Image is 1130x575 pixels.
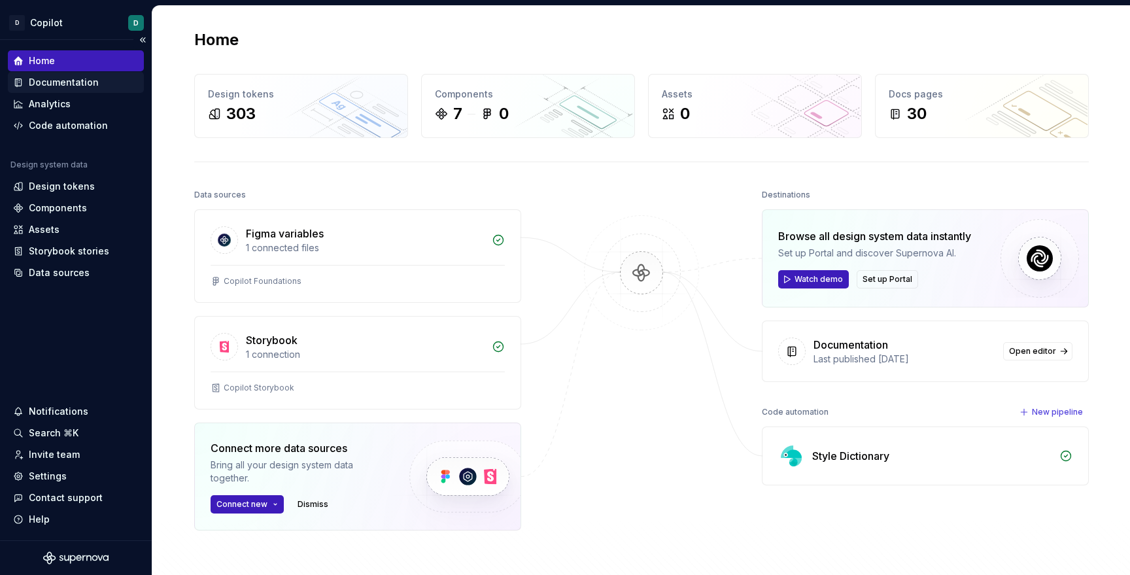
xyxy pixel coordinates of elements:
[29,180,95,193] div: Design tokens
[907,103,927,124] div: 30
[246,241,484,254] div: 1 connected files
[133,18,139,28] div: D
[194,74,408,138] a: Design tokens303
[29,97,71,111] div: Analytics
[8,50,144,71] a: Home
[8,241,144,262] a: Storybook stories
[648,74,862,138] a: Assets0
[30,16,63,29] div: Copilot
[1009,346,1056,357] span: Open editor
[795,274,843,285] span: Watch demo
[194,316,521,409] a: Storybook1 connectionCopilot Storybook
[292,495,334,514] button: Dismiss
[298,499,328,510] span: Dismiss
[778,247,971,260] div: Set up Portal and discover Supernova AI.
[812,448,889,464] div: Style Dictionary
[29,223,60,236] div: Assets
[8,487,144,508] button: Contact support
[863,274,912,285] span: Set up Portal
[8,72,144,93] a: Documentation
[29,470,67,483] div: Settings
[8,94,144,114] a: Analytics
[29,491,103,504] div: Contact support
[889,88,1075,101] div: Docs pages
[29,448,80,461] div: Invite team
[194,186,246,204] div: Data sources
[778,228,971,244] div: Browse all design system data instantly
[29,245,109,258] div: Storybook stories
[857,270,918,288] button: Set up Portal
[762,403,829,421] div: Code automation
[813,353,995,366] div: Last published [DATE]
[662,88,848,101] div: Assets
[29,405,88,418] div: Notifications
[29,427,78,440] div: Search ⌘K
[8,198,144,218] a: Components
[421,74,635,138] a: Components70
[10,160,88,170] div: Design system data
[778,270,849,288] button: Watch demo
[8,423,144,444] button: Search ⌘K
[133,31,152,49] button: Collapse sidebar
[211,459,387,485] div: Bring all your design system data together.
[1032,407,1083,417] span: New pipeline
[1003,342,1072,360] a: Open editor
[29,119,108,132] div: Code automation
[216,499,267,510] span: Connect new
[246,226,324,241] div: Figma variables
[453,103,462,124] div: 7
[8,176,144,197] a: Design tokens
[875,74,1089,138] a: Docs pages30
[8,262,144,283] a: Data sources
[8,115,144,136] a: Code automation
[226,103,256,124] div: 303
[208,88,394,101] div: Design tokens
[29,201,87,215] div: Components
[194,209,521,303] a: Figma variables1 connected filesCopilot Foundations
[1016,403,1089,421] button: New pipeline
[499,103,509,124] div: 0
[813,337,888,353] div: Documentation
[43,551,109,565] svg: Supernova Logo
[8,444,144,465] a: Invite team
[224,383,294,393] div: Copilot Storybook
[762,186,810,204] div: Destinations
[8,219,144,240] a: Assets
[3,9,149,37] button: DCopilotD
[211,495,284,514] button: Connect new
[435,88,621,101] div: Components
[680,103,690,124] div: 0
[8,401,144,422] button: Notifications
[29,513,50,526] div: Help
[29,54,55,67] div: Home
[224,276,301,287] div: Copilot Foundations
[194,29,239,50] h2: Home
[246,332,298,348] div: Storybook
[29,266,90,279] div: Data sources
[29,76,99,89] div: Documentation
[9,15,25,31] div: D
[8,466,144,487] a: Settings
[246,348,484,361] div: 1 connection
[8,509,144,530] button: Help
[211,440,387,456] div: Connect more data sources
